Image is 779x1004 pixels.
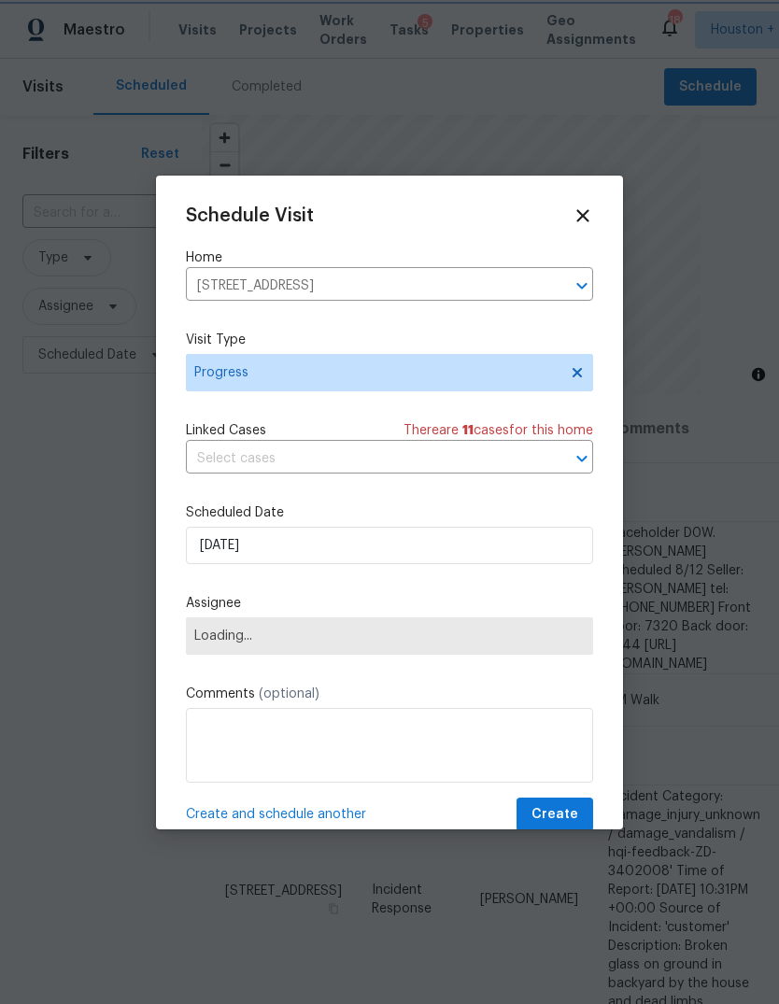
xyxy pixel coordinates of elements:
[186,206,314,225] span: Schedule Visit
[194,363,558,382] span: Progress
[569,445,595,472] button: Open
[186,248,593,267] label: Home
[186,445,541,474] input: Select cases
[517,798,593,832] button: Create
[259,687,319,700] span: (optional)
[186,594,593,613] label: Assignee
[186,331,593,349] label: Visit Type
[186,805,366,824] span: Create and schedule another
[404,421,593,440] span: There are case s for this home
[462,424,474,437] span: 11
[186,272,541,301] input: Enter in an address
[569,273,595,299] button: Open
[186,527,593,564] input: M/D/YYYY
[186,503,593,522] label: Scheduled Date
[186,421,266,440] span: Linked Cases
[573,205,593,226] span: Close
[531,803,578,827] span: Create
[186,685,593,703] label: Comments
[194,629,585,643] span: Loading...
